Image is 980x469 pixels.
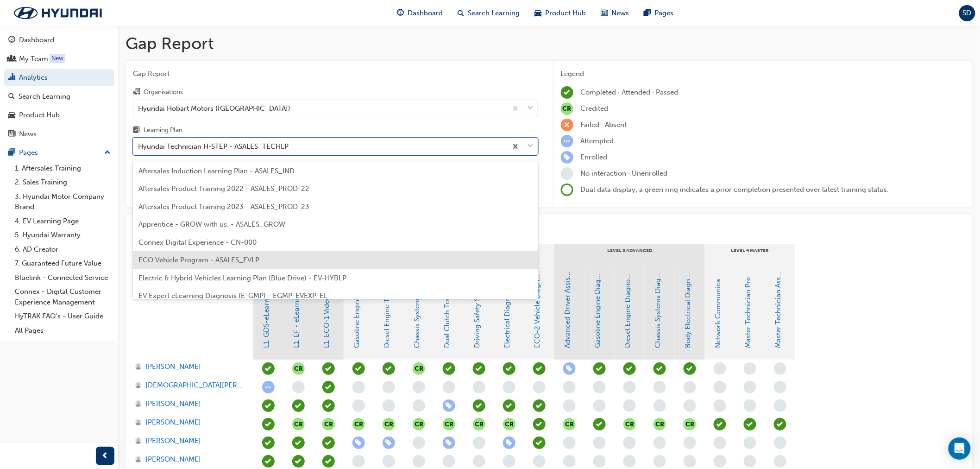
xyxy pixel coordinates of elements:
[654,8,673,19] span: Pages
[383,437,395,449] span: learningRecordVerb_ENROLL-icon
[581,185,889,194] span: Dual data display; a green ring indicates a prior completion presented over latest training status.
[593,4,636,23] a: news-iconNews
[383,399,395,412] span: learningRecordVerb_NONE-icon
[352,362,365,375] span: learningRecordVerb_ATTEND-icon
[473,381,485,393] span: learningRecordVerb_NONE-icon
[138,274,346,282] span: Electric & Hybrid Vehicles Learning Plan (Blue Drive) - EV-HYBLP
[561,135,573,147] span: learningRecordVerb_ATTEMPT-icon
[744,381,756,393] span: learningRecordVerb_NONE-icon
[714,399,726,412] span: learningRecordVerb_NONE-icon
[135,399,245,409] a: [PERSON_NAME]
[352,455,365,468] span: learningRecordVerb_NONE-icon
[292,399,305,412] span: learningRecordVerb_PASS-icon
[705,244,795,267] div: LEVEL 4 Master
[4,144,114,161] button: Pages
[144,126,182,135] div: Learning Plan
[458,7,464,19] span: search-icon
[262,455,275,468] span: learningRecordVerb_PASS-icon
[443,418,455,431] span: null-icon
[413,381,425,393] span: learningRecordVerb_NONE-icon
[443,399,455,412] span: learningRecordVerb_ENROLL-icon
[473,455,485,468] span: learningRecordVerb_NONE-icon
[11,161,114,176] a: 1. Aftersales Training
[19,110,60,120] div: Product Hub
[133,69,538,79] span: Gap Report
[138,103,290,114] div: Hyundai Hobart Motors ([GEOGRAPHIC_DATA])
[145,454,201,465] span: [PERSON_NAME]
[443,437,455,449] span: learningRecordVerb_ENROLL-icon
[684,418,696,431] span: null-icon
[413,399,425,412] span: learningRecordVerb_NONE-icon
[528,140,534,152] span: down-icon
[563,455,576,468] span: learningRecordVerb_NONE-icon
[292,455,305,468] span: learningRecordVerb_PASS-icon
[593,455,606,468] span: learningRecordVerb_NONE-icon
[581,137,614,145] span: Attempted
[292,437,305,449] span: learningRecordVerb_PASS-icon
[133,88,140,96] span: organisation-icon
[138,167,295,175] span: Aftersales Induction Learning Plan - ASALES_IND
[8,149,15,157] span: pages-icon
[714,418,726,431] span: learningRecordVerb_ATTEND-icon
[473,418,485,431] span: null-icon
[383,418,395,431] button: null-icon
[563,362,576,375] span: learningRecordVerb_ENROLL-icon
[133,127,140,135] span: learningplan-icon
[554,244,705,267] div: LEVEL 3 Advanced
[352,437,365,449] span: learningRecordVerb_ENROLL-icon
[262,437,275,449] span: learningRecordVerb_PASS-icon
[774,455,786,468] span: learningRecordVerb_NONE-icon
[322,455,335,468] span: learningRecordVerb_PASS-icon
[581,104,609,113] span: Credited
[534,7,541,19] span: car-icon
[322,437,335,449] span: learningRecordVerb_PASS-icon
[352,399,365,412] span: learningRecordVerb_NONE-icon
[949,437,971,460] div: Open Intercom Messenger
[4,32,114,49] a: Dashboard
[443,381,455,393] span: learningRecordVerb_NONE-icon
[684,362,696,375] span: learningRecordVerb_ATTEND-icon
[636,4,681,23] a: pages-iconPages
[714,381,726,393] span: learningRecordVerb_NONE-icon
[322,381,335,393] span: learningRecordVerb_COMPLETE-icon
[126,33,973,54] h1: Gap Report
[593,399,606,412] span: learningRecordVerb_NONE-icon
[383,266,391,349] a: Diesel Engine Technology
[533,362,546,375] span: learningRecordVerb_ATTEND-icon
[383,381,395,393] span: learningRecordVerb_NONE-icon
[135,454,245,465] a: [PERSON_NAME]
[593,381,606,393] span: learningRecordVerb_NONE-icon
[533,399,546,412] span: learningRecordVerb_ATTEND-icon
[774,362,786,375] span: learningRecordVerb_NONE-icon
[4,69,114,86] a: Analytics
[11,190,114,214] a: 3. Hyundai Motor Company Brand
[8,74,15,82] span: chart-icon
[581,169,668,177] span: No interaction · Unenrolled
[11,271,114,285] a: Bluelink - Connected Service
[654,262,662,349] a: Chassis Systems Diagnosis
[8,93,15,101] span: search-icon
[8,130,15,139] span: news-icon
[292,362,305,375] span: null-icon
[138,184,309,193] span: Aftersales Product Training 2022 - ASALES_PROD-22
[653,418,666,431] span: null-icon
[11,309,114,323] a: HyTRAK FAQ's - User Guide
[413,455,425,468] span: learningRecordVerb_NONE-icon
[443,455,455,468] span: learningRecordVerb_NONE-icon
[135,417,245,428] a: [PERSON_NAME]
[503,418,515,431] button: null-icon
[623,362,636,375] span: learningRecordVerb_ATTEND-icon
[11,256,114,271] a: 7. Guaranteed Future Value
[684,455,696,468] span: learningRecordVerb_NONE-icon
[135,380,245,391] a: [DEMOGRAPHIC_DATA][PERSON_NAME]
[292,418,305,431] button: null-icon
[145,417,201,428] span: [PERSON_NAME]
[623,418,636,431] button: null-icon
[563,418,576,431] button: null-icon
[4,107,114,124] a: Product Hub
[594,263,602,349] a: Gasoline Engine Diagnosis
[503,455,515,468] span: learningRecordVerb_NONE-icon
[352,381,365,393] span: learningRecordVerb_NONE-icon
[413,362,425,375] span: null-icon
